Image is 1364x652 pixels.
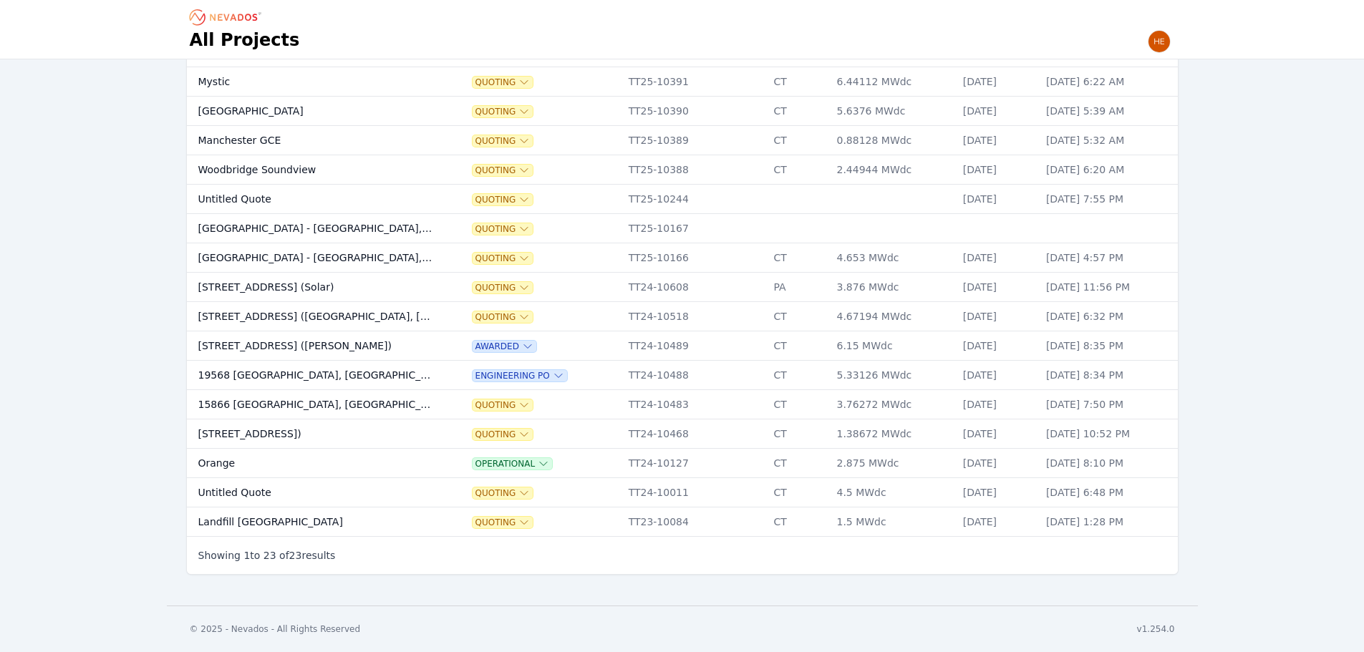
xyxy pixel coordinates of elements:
span: 1 [243,550,250,561]
td: TT23-10084 [621,507,767,537]
h1: All Projects [190,29,300,52]
td: [STREET_ADDRESS]) [187,419,440,449]
td: 0.88128 MWdc [829,126,955,155]
button: Quoting [473,106,533,117]
td: [DATE] 5:39 AM [1039,97,1178,126]
td: CT [766,126,829,155]
td: 3.876 MWdc [829,273,955,302]
td: [DATE] [956,185,1039,214]
span: Quoting [473,223,533,235]
button: Quoting [473,165,533,176]
td: [DATE] [956,155,1039,185]
tr: [STREET_ADDRESS] ([GEOGRAPHIC_DATA], [PERSON_NAME])QuotingTT24-10518CT4.67194 MWdc[DATE][DATE] 6:... [187,302,1178,331]
td: TT24-10483 [621,390,767,419]
td: [STREET_ADDRESS] ([GEOGRAPHIC_DATA], [PERSON_NAME]) [187,302,440,331]
tr: OrangeOperationalTT24-10127CT2.875 MWdc[DATE][DATE] 8:10 PM [187,449,1178,478]
td: [DATE] 7:55 PM [1039,185,1178,214]
td: [DATE] 4:57 PM [1039,243,1178,273]
td: [DATE] [956,361,1039,390]
span: 23 [263,550,276,561]
td: [DATE] 8:35 PM [1039,331,1178,361]
button: Quoting [473,487,533,499]
td: [DATE] 8:34 PM [1039,361,1178,390]
tr: Untitled QuoteQuotingTT24-10011CT4.5 MWdc[DATE][DATE] 6:48 PM [187,478,1178,507]
td: Landfill [GEOGRAPHIC_DATA] [187,507,440,537]
td: [DATE] 1:28 PM [1039,507,1178,537]
td: TT25-10167 [621,214,767,243]
td: CT [766,419,829,449]
div: © 2025 - Nevados - All Rights Reserved [190,623,361,635]
td: [DATE] [956,97,1039,126]
tr: Woodbridge SoundviewQuotingTT25-10388CT2.44944 MWdc[DATE][DATE] 6:20 AM [187,155,1178,185]
td: TT25-10390 [621,97,767,126]
td: [STREET_ADDRESS] (Solar) [187,273,440,302]
td: CT [766,302,829,331]
tr: Manchester GCEQuotingTT25-10389CT0.88128 MWdc[DATE][DATE] 5:32 AM [187,126,1178,155]
span: Quoting [473,517,533,528]
td: 5.6376 MWdc [829,97,955,126]
button: Quoting [473,282,533,293]
td: [DATE] 8:10 PM [1039,449,1178,478]
td: [DATE] 6:48 PM [1039,478,1178,507]
td: 4.67194 MWdc [829,302,955,331]
td: 19568 [GEOGRAPHIC_DATA], [GEOGRAPHIC_DATA] ([GEOGRAPHIC_DATA]) [187,361,440,390]
tr: [GEOGRAPHIC_DATA]QuotingTT25-10390CT5.6376 MWdc[DATE][DATE] 5:39 AM [187,97,1178,126]
td: CT [766,361,829,390]
button: Operational [473,458,553,469]
p: Showing to of results [198,548,336,563]
span: Engineering PO [473,370,567,381]
button: Quoting [473,77,533,88]
td: [GEOGRAPHIC_DATA] [187,97,440,126]
td: Untitled Quote [187,185,440,214]
td: [DATE] [956,302,1039,331]
td: TT25-10388 [621,155,767,185]
nav: Breadcrumb [190,6,266,29]
td: Orange [187,449,440,478]
td: [DATE] [956,449,1039,478]
td: PA [766,273,829,302]
tr: MysticQuotingTT25-10391CT6.44112 MWdc[DATE][DATE] 6:22 AM [187,67,1178,97]
img: Henar Luque [1148,30,1171,53]
button: Quoting [473,194,533,205]
span: Quoting [473,135,533,147]
td: 1.5 MWdc [829,507,955,537]
td: CT [766,331,829,361]
td: [DATE] [956,126,1039,155]
td: CT [766,478,829,507]
td: [GEOGRAPHIC_DATA] - [GEOGRAPHIC_DATA], [GEOGRAPHIC_DATA] [187,214,440,243]
tr: [STREET_ADDRESS])QuotingTT24-10468CT1.38672 MWdc[DATE][DATE] 10:52 PM [187,419,1178,449]
td: TT24-10518 [621,302,767,331]
td: CT [766,390,829,419]
td: CT [766,67,829,97]
td: Manchester GCE [187,126,440,155]
td: [DATE] 6:22 AM [1039,67,1178,97]
td: 6.15 MWdc [829,331,955,361]
td: [DATE] 6:20 AM [1039,155,1178,185]
tr: 15866 [GEOGRAPHIC_DATA], [GEOGRAPHIC_DATA] ([PERSON_NAME])QuotingTT24-10483CT3.76272 MWdc[DATE][D... [187,390,1178,419]
td: TT25-10166 [621,243,767,273]
td: 3.76272 MWdc [829,390,955,419]
td: [DATE] [956,331,1039,361]
button: Awarded [473,341,536,352]
td: [DATE] [956,507,1039,537]
tr: [STREET_ADDRESS] (Solar)QuotingTT24-10608PA3.876 MWdc[DATE][DATE] 11:56 PM [187,273,1178,302]
td: 2.44944 MWdc [829,155,955,185]
td: [STREET_ADDRESS] ([PERSON_NAME]) [187,331,440,361]
td: [DATE] 11:56 PM [1039,273,1178,302]
button: Quoting [473,429,533,440]
td: 6.44112 MWdc [829,67,955,97]
button: Quoting [473,311,533,323]
td: CT [766,97,829,126]
td: [GEOGRAPHIC_DATA] - [GEOGRAPHIC_DATA], [GEOGRAPHIC_DATA] [187,243,440,273]
button: Quoting [473,253,533,264]
td: TT25-10244 [621,185,767,214]
td: [DATE] [956,67,1039,97]
td: 15866 [GEOGRAPHIC_DATA], [GEOGRAPHIC_DATA] ([PERSON_NAME]) [187,390,440,419]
